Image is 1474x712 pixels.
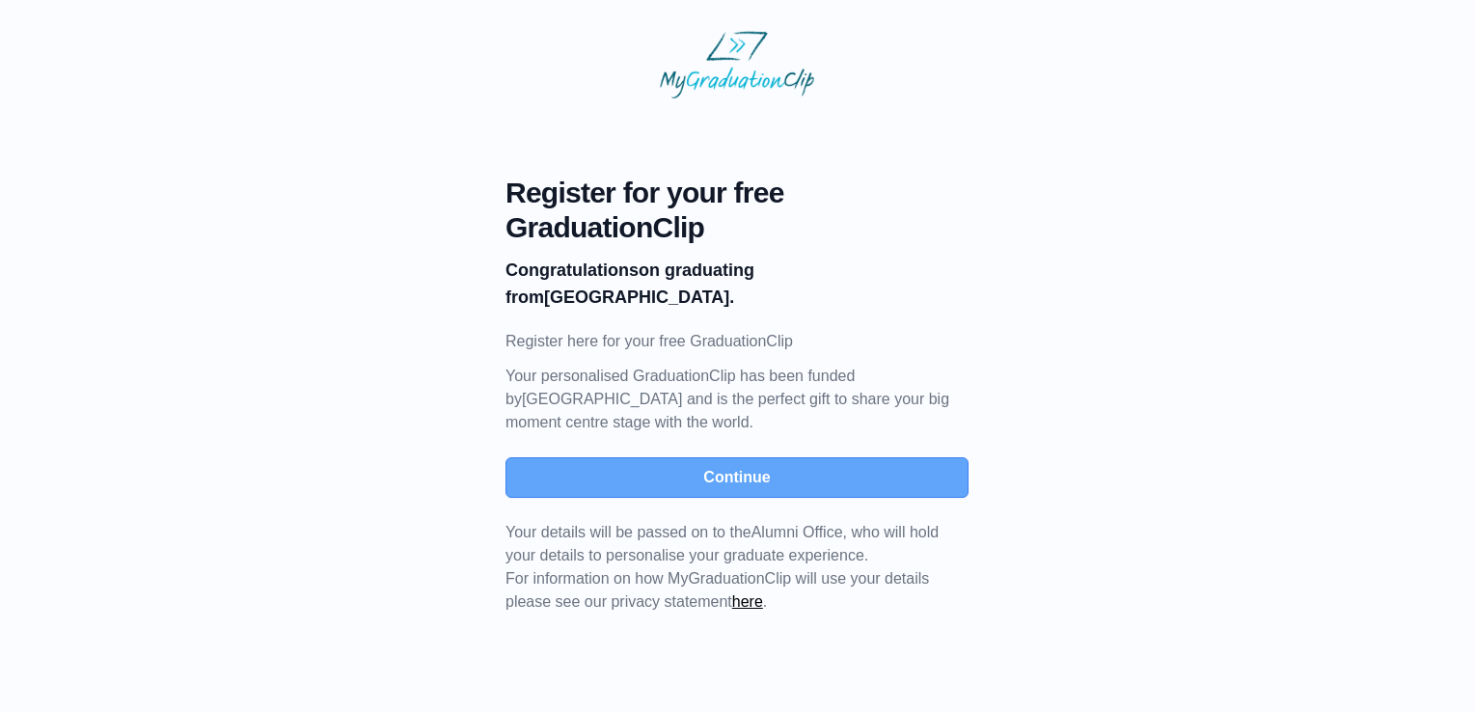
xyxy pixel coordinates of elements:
p: on graduating from [GEOGRAPHIC_DATA]. [505,257,969,311]
span: Your details will be passed on to the , who will hold your details to personalise your graduate e... [505,524,939,563]
b: Congratulations [505,260,639,280]
button: Continue [505,457,969,498]
p: Your personalised GraduationClip has been funded by [GEOGRAPHIC_DATA] and is the perfect gift to ... [505,365,969,434]
span: Register for your free [505,176,969,210]
a: here [732,593,763,610]
img: MyGraduationClip [660,31,814,98]
span: GraduationClip [505,210,969,245]
p: Register here for your free GraduationClip [505,330,969,353]
span: For information on how MyGraduationClip will use your details please see our privacy statement . [505,524,939,610]
span: Alumni Office [751,524,843,540]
